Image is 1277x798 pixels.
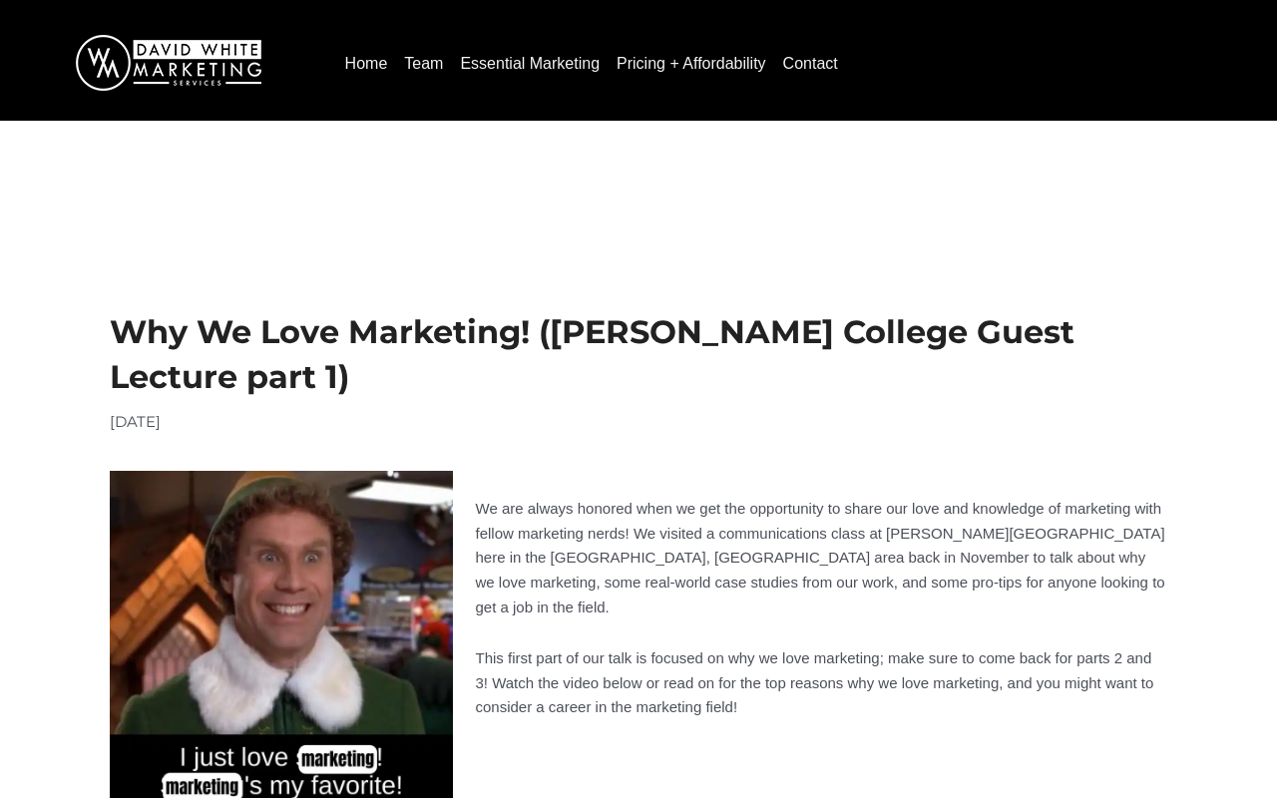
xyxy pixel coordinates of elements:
img: DavidWhite-Marketing-Logo [76,35,261,91]
a: Pricing + Affordability [609,48,774,80]
a: Home [337,48,396,80]
a: Essential Marketing [452,48,608,80]
p: [DATE] [110,410,1167,435]
span: We are always honored when we get the opportunity to share our love and knowledge of marketing wi... [476,500,1165,615]
span: Why We Love Marketing! ([PERSON_NAME] College Guest Lecture part 1) [110,312,1074,396]
a: Team [396,48,451,80]
a: Contact [775,48,846,80]
nav: Menu [337,47,1237,80]
a: DavidWhite-Marketing-Logo [76,53,261,70]
span: This first part of our talk is focused on why we love marketing; make sure to come back for parts... [476,649,1154,716]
